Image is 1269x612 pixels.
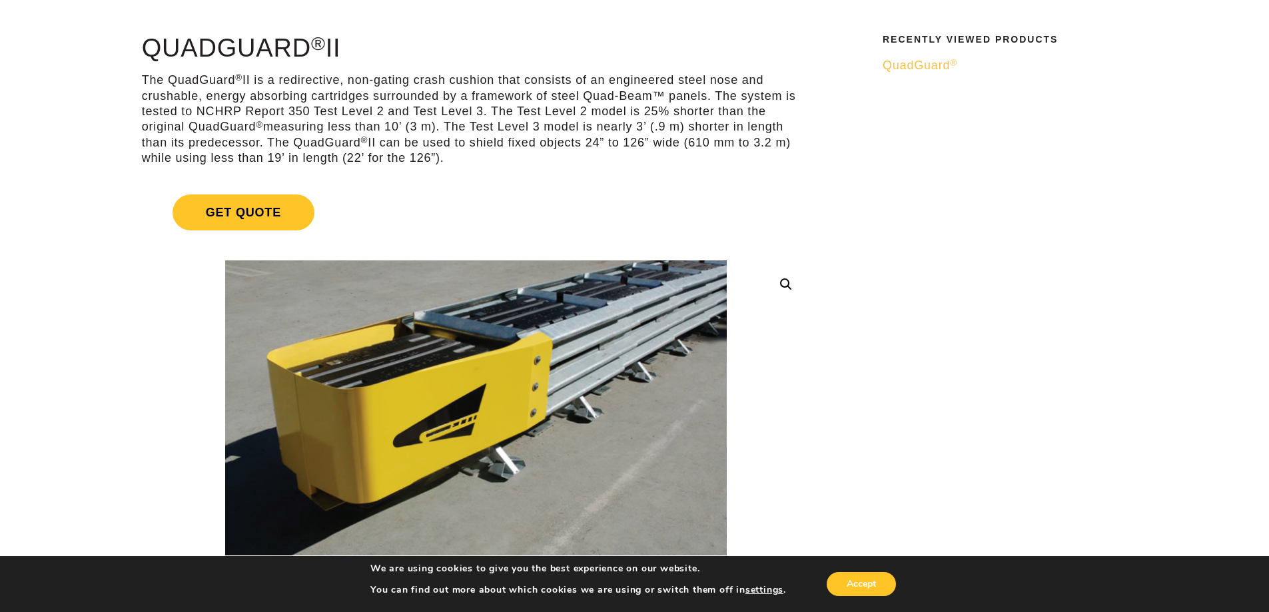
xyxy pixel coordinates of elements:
[235,73,242,83] sup: ®
[256,120,263,130] sup: ®
[142,73,810,166] p: The QuadGuard II is a redirective, non-gating crash cushion that consists of an engineered steel ...
[883,35,1153,45] h2: Recently Viewed Products
[361,135,368,145] sup: ®
[745,584,783,596] button: settings
[827,572,896,596] button: Accept
[950,58,957,68] sup: ®
[173,194,314,230] span: Get Quote
[370,563,786,575] p: We are using cookies to give you the best experience on our website.
[883,58,1153,73] a: QuadGuard®
[311,33,326,54] sup: ®
[883,59,957,72] span: QuadGuard
[370,584,786,596] p: You can find out more about which cookies we are using or switch them off in .
[142,35,810,63] h1: QuadGuard II
[142,178,810,246] a: Get Quote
